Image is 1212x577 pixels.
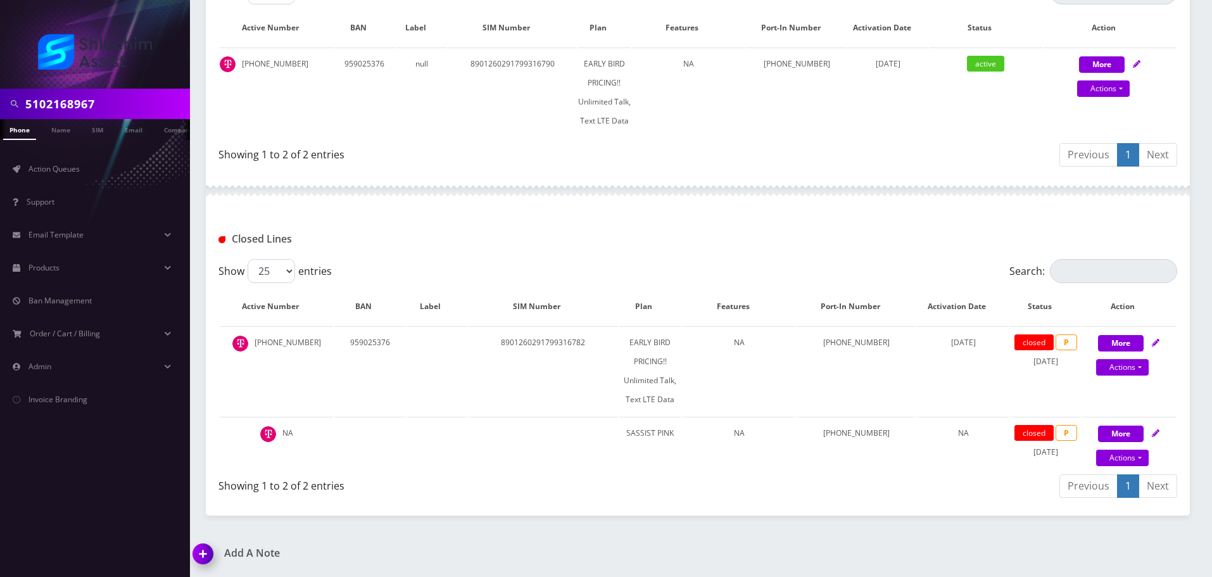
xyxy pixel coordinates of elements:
th: Status: activate to sort column ascending [929,10,1042,46]
th: BAN: activate to sort column ascending [334,288,405,325]
th: Label: activate to sort column ascending [396,10,448,46]
input: Search: [1050,259,1177,283]
th: Port-In Number: activate to sort column ascending [747,10,848,46]
td: [PHONE_NUMBER] [797,326,916,415]
td: NA [683,417,796,468]
a: Phone [3,119,36,140]
td: [PHONE_NUMBER] [797,417,916,468]
th: Port-In Number: activate to sort column ascending [797,288,916,325]
td: 959025376 [334,326,405,415]
button: More [1079,56,1125,73]
img: t_img.png [260,426,276,442]
th: SIM Number: activate to sort column ascending [448,10,576,46]
th: SIM Number: activate to sort column ascending [468,288,618,325]
span: NA [958,428,969,438]
th: Plan: activate to sort column ascending [578,10,631,46]
span: Action Queues [28,163,80,174]
span: Products [28,262,60,273]
h1: Closed Lines [218,233,526,245]
a: Actions [1096,450,1149,466]
td: 8901260291799316790 [448,48,576,137]
th: Features: activate to sort column ascending [632,10,745,46]
td: 8901260291799316782 [468,326,618,415]
a: Email [118,119,149,139]
span: Email Template [28,229,84,240]
td: EARLY BIRD PRICING!! Unlimited Talk, Text LTE Data [578,48,631,137]
span: Ban Management [28,295,92,306]
td: [DATE] [1011,417,1081,468]
th: Activation Date: activate to sort column ascending [849,10,928,46]
th: Active Number: activate to sort column descending [220,288,333,325]
th: Action: activate to sort column ascending [1044,10,1176,46]
label: Show entries [218,259,332,283]
input: Search in Company [25,92,187,116]
label: Search: [1009,259,1177,283]
td: [PHONE_NUMBER] [220,48,333,137]
a: Name [45,119,77,139]
td: NA [683,326,796,415]
th: Plan: activate to sort column ascending [619,288,681,325]
a: 1 [1117,143,1139,167]
a: Company [158,119,200,139]
span: active [967,56,1004,72]
td: NA [632,48,745,137]
td: EARLY BIRD PRICING!! Unlimited Talk, Text LTE Data [619,326,681,415]
span: [DATE] [951,337,976,348]
a: Add A Note [193,547,688,559]
span: Support [27,196,54,207]
button: More [1098,335,1144,352]
th: Status: activate to sort column ascending [1011,288,1081,325]
th: BAN: activate to sort column ascending [334,10,395,46]
a: Actions [1096,359,1149,376]
span: P [1056,334,1077,350]
a: Actions [1077,80,1130,97]
td: null [396,48,448,137]
img: Closed Lines [218,236,225,243]
td: [PHONE_NUMBER] [747,48,848,137]
a: 1 [1117,474,1139,498]
select: Showentries [248,259,295,283]
th: Action : activate to sort column ascending [1082,288,1176,325]
button: More [1098,426,1144,442]
th: Activation Date: activate to sort column ascending [917,288,1009,325]
span: P [1056,425,1077,441]
div: Showing 1 to 2 of 2 entries [218,473,688,493]
a: Next [1139,143,1177,167]
th: Features: activate to sort column ascending [683,288,796,325]
td: NA [220,417,333,468]
img: t_img.png [232,336,248,352]
span: Invoice Branding [28,394,87,405]
span: closed [1014,334,1054,350]
span: Order / Cart / Billing [30,328,100,339]
th: Label: activate to sort column ascending [407,288,466,325]
td: 959025376 [334,48,395,137]
td: SASSIST PINK [619,417,681,468]
img: t_img.png [220,56,236,72]
a: Previous [1059,474,1118,498]
span: Admin [28,361,51,372]
div: Showing 1 to 2 of 2 entries [218,142,688,162]
span: closed [1014,425,1054,441]
a: SIM [85,119,110,139]
span: [DATE] [876,58,900,69]
td: [PHONE_NUMBER] [220,326,333,415]
img: Shluchim Assist [38,34,152,70]
a: Previous [1059,143,1118,167]
a: Next [1139,474,1177,498]
td: [DATE] [1011,326,1081,415]
th: Active Number: activate to sort column ascending [220,10,333,46]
